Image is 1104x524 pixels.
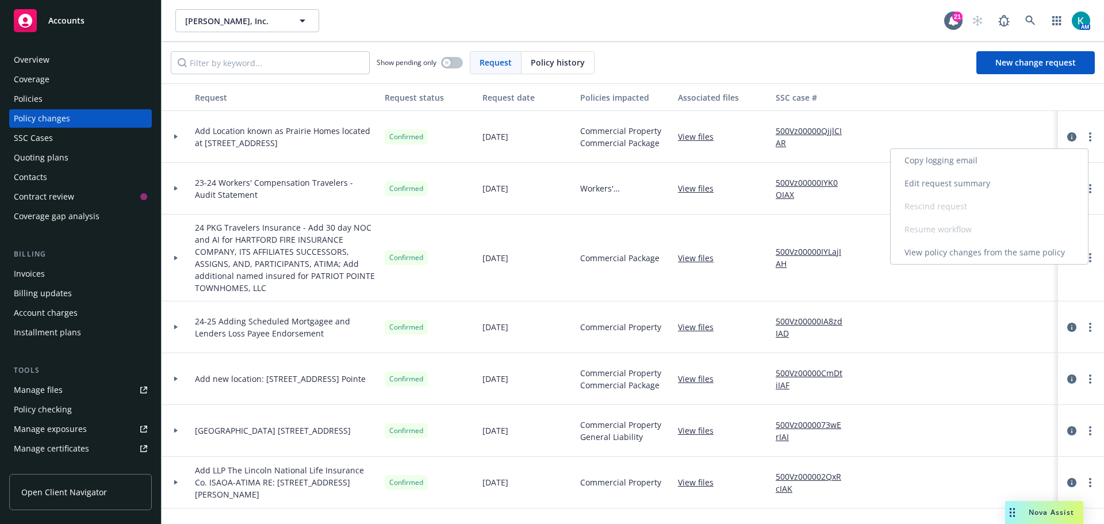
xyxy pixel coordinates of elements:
[776,471,853,495] a: 500Vz000002QxRcIAK
[389,374,423,384] span: Confirmed
[9,5,152,37] a: Accounts
[678,131,723,143] a: View files
[992,9,1015,32] a: Report a Bug
[389,477,423,488] span: Confirmed
[14,304,78,322] div: Account charges
[580,125,661,137] span: Commercial Property
[9,381,152,399] a: Manage files
[14,51,49,69] div: Overview
[162,163,190,215] div: Toggle Row Expanded
[9,284,152,303] a: Billing updates
[1083,251,1097,265] a: more
[678,373,723,385] a: View files
[891,241,1088,264] a: View policy changes from the same policy
[576,83,673,111] button: Policies impacted
[14,284,72,303] div: Billing updates
[48,16,85,25] span: Accounts
[776,91,853,104] div: SSC case #
[162,301,190,353] div: Toggle Row Expanded
[14,207,99,225] div: Coverage gap analysis
[673,83,771,111] button: Associated files
[480,56,512,68] span: Request
[389,253,423,263] span: Confirmed
[482,476,508,488] span: [DATE]
[195,464,375,500] span: Add LLP The Lincoln National Life Insurance Co. ISAOA-ATIMA RE: [STREET_ADDRESS][PERSON_NAME]
[9,207,152,225] a: Coverage gap analysis
[678,476,723,488] a: View files
[9,148,152,167] a: Quoting plans
[195,373,366,385] span: Add new location: [STREET_ADDRESS] Pointe
[478,83,576,111] button: Request date
[14,420,87,438] div: Manage exposures
[175,9,319,32] button: [PERSON_NAME], Inc.
[580,476,661,488] span: Commercial Property
[482,91,571,104] div: Request date
[580,419,661,431] span: Commercial Property
[1065,130,1079,144] a: circleInformation
[162,457,190,508] div: Toggle Row Expanded
[1045,9,1068,32] a: Switch app
[14,265,45,283] div: Invoices
[162,405,190,457] div: Toggle Row Expanded
[1065,424,1079,438] a: circleInformation
[9,90,152,108] a: Policies
[1083,424,1097,438] a: more
[195,315,375,339] span: 24-25 Adding Scheduled Mortgagee and Lenders Loss Payee Endorsement
[9,365,152,376] div: Tools
[678,321,723,333] a: View files
[1019,9,1042,32] a: Search
[9,304,152,322] a: Account charges
[580,367,661,379] span: Commercial Property
[9,129,152,147] a: SSC Cases
[14,400,72,419] div: Policy checking
[531,56,585,68] span: Policy history
[385,91,473,104] div: Request status
[1083,130,1097,144] a: more
[14,188,74,206] div: Contract review
[776,419,853,443] a: 500Vz0000073wErIAI
[966,9,989,32] a: Start snowing
[482,424,508,437] span: [DATE]
[14,90,43,108] div: Policies
[995,57,1076,68] span: New change request
[162,215,190,301] div: Toggle Row Expanded
[1083,182,1097,196] a: more
[580,252,660,264] span: Commercial Package
[389,322,423,332] span: Confirmed
[1065,372,1079,386] a: circleInformation
[580,321,661,333] span: Commercial Property
[9,188,152,206] a: Contract review
[9,109,152,128] a: Policy changes
[195,91,375,104] div: Request
[162,111,190,163] div: Toggle Row Expanded
[162,353,190,405] div: Toggle Row Expanded
[482,373,508,385] span: [DATE]
[678,252,723,264] a: View files
[9,70,152,89] a: Coverage
[14,439,89,458] div: Manage certificates
[195,221,375,294] span: 24 PKG Travelers Insurance - Add 30 day NOC and AI for HARTFORD FIRE INSURANCE COMPANY, ITS AFFIL...
[776,315,853,339] a: 500Vz00000IA8zdIAD
[14,109,70,128] div: Policy changes
[14,323,81,342] div: Installment plans
[9,168,152,186] a: Contacts
[891,172,1088,195] a: Edit request summary
[1005,501,1083,524] button: Nova Assist
[9,459,152,477] a: Manage claims
[190,83,380,111] button: Request
[380,83,478,111] button: Request status
[9,400,152,419] a: Policy checking
[1083,320,1097,334] a: more
[195,125,375,149] span: Add Location known as Prairie Homes located at [STREET_ADDRESS]
[482,131,508,143] span: [DATE]
[1005,501,1019,524] div: Drag to move
[1083,476,1097,489] a: more
[14,129,53,147] div: SSC Cases
[195,177,375,201] span: 23-24 Workers' Compensation Travelers - Audit Statement
[14,168,47,186] div: Contacts
[14,148,68,167] div: Quoting plans
[21,486,107,498] span: Open Client Navigator
[185,15,285,27] span: [PERSON_NAME], Inc.
[389,426,423,436] span: Confirmed
[580,137,661,149] span: Commercial Package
